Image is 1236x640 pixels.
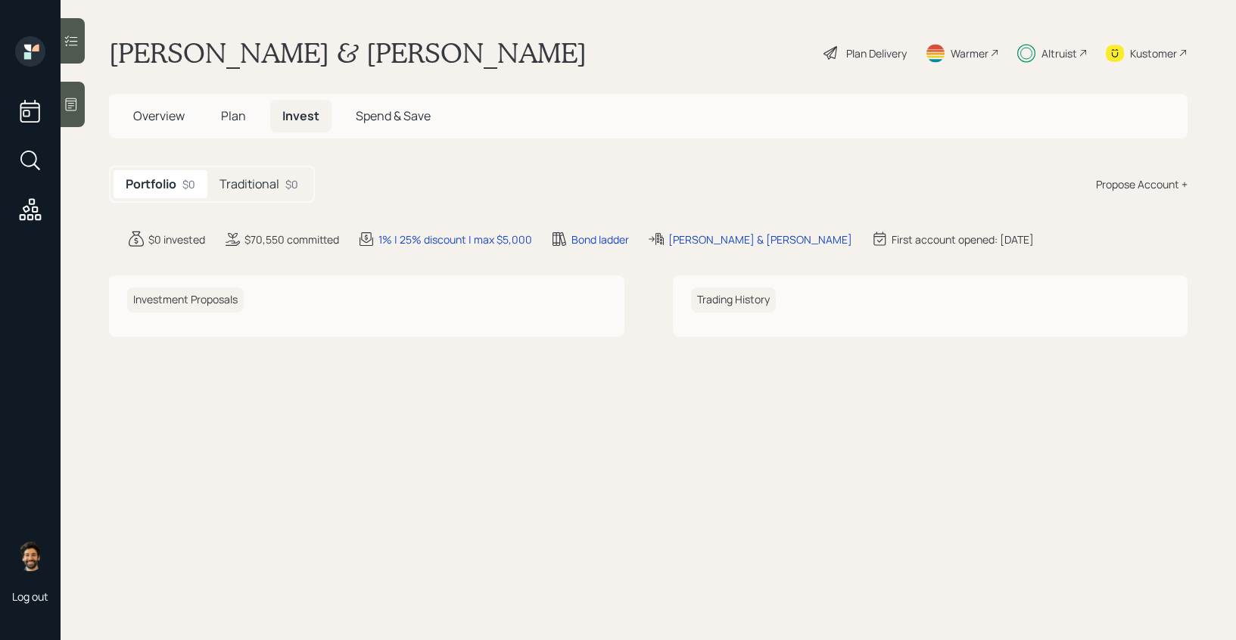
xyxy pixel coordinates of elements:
[127,287,244,312] h6: Investment Proposals
[133,107,185,124] span: Overview
[12,589,48,604] div: Log out
[668,231,852,247] div: [PERSON_NAME] & [PERSON_NAME]
[15,541,45,571] img: eric-schwartz-headshot.png
[221,107,246,124] span: Plan
[691,287,776,312] h6: Trading History
[285,176,298,192] div: $0
[148,231,205,247] div: $0 invested
[182,176,195,192] div: $0
[571,231,629,247] div: Bond ladder
[109,36,587,70] h1: [PERSON_NAME] & [PERSON_NAME]
[846,45,907,61] div: Plan Delivery
[126,177,176,191] h5: Portfolio
[1130,45,1177,61] div: Kustomer
[244,231,339,247] div: $70,550 committed
[1041,45,1077,61] div: Altruist
[892,231,1034,247] div: First account opened: [DATE]
[219,177,279,191] h5: Traditional
[356,107,431,124] span: Spend & Save
[1096,176,1188,192] div: Propose Account +
[282,107,319,124] span: Invest
[951,45,988,61] div: Warmer
[378,231,532,247] div: 1% | 25% discount | max $5,000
